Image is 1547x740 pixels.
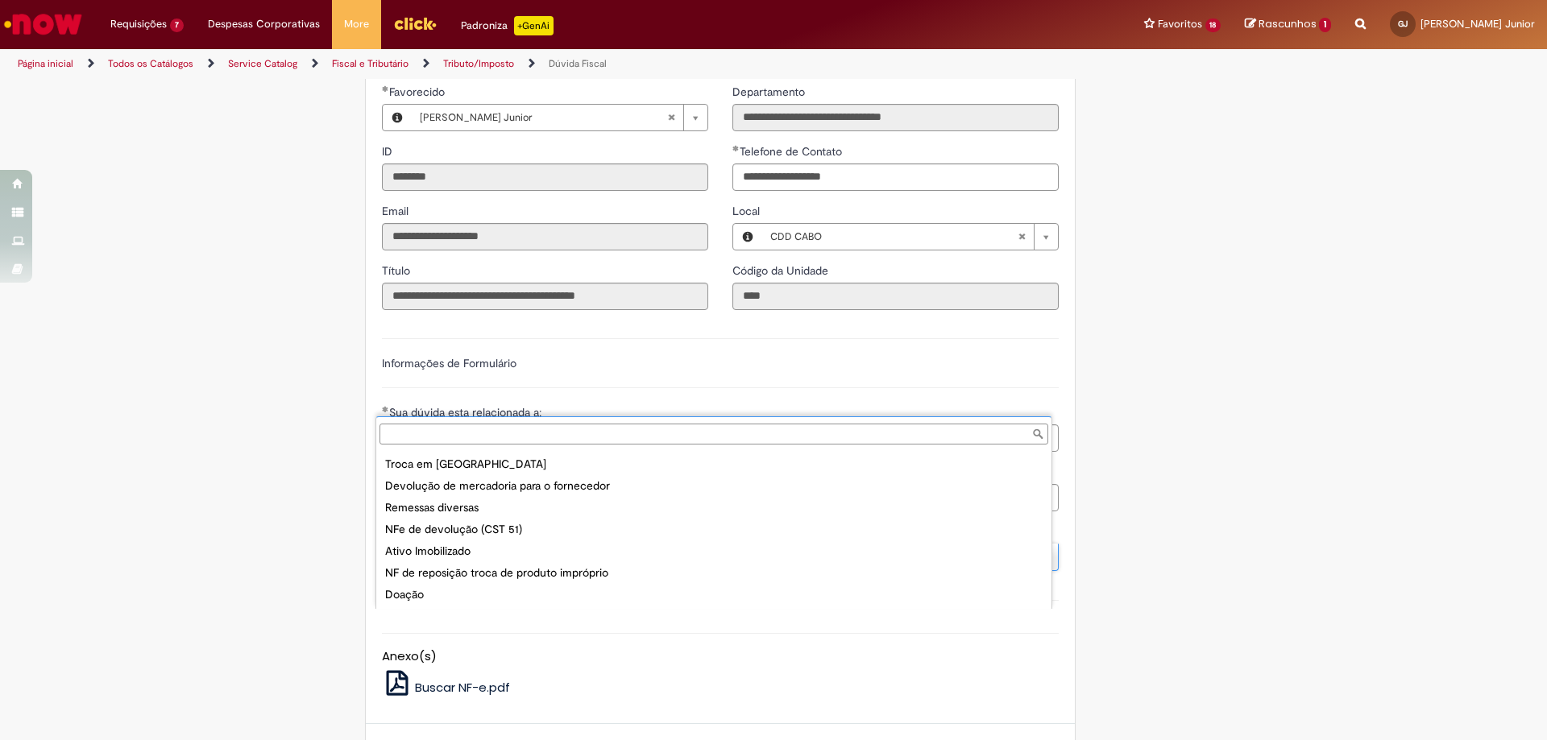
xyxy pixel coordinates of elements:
[379,584,1048,606] div: Doação
[379,519,1048,540] div: NFe de devolução (CST 51)
[379,540,1048,562] div: Ativo Imobilizado
[379,497,1048,519] div: Remessas diversas
[376,448,1051,609] ul: Selecione o tipo de operação desejada
[379,475,1048,497] div: Devolução de mercadoria para o fornecedor
[379,453,1048,475] div: Troca em [GEOGRAPHIC_DATA]
[379,562,1048,584] div: NF de reposição troca de produto impróprio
